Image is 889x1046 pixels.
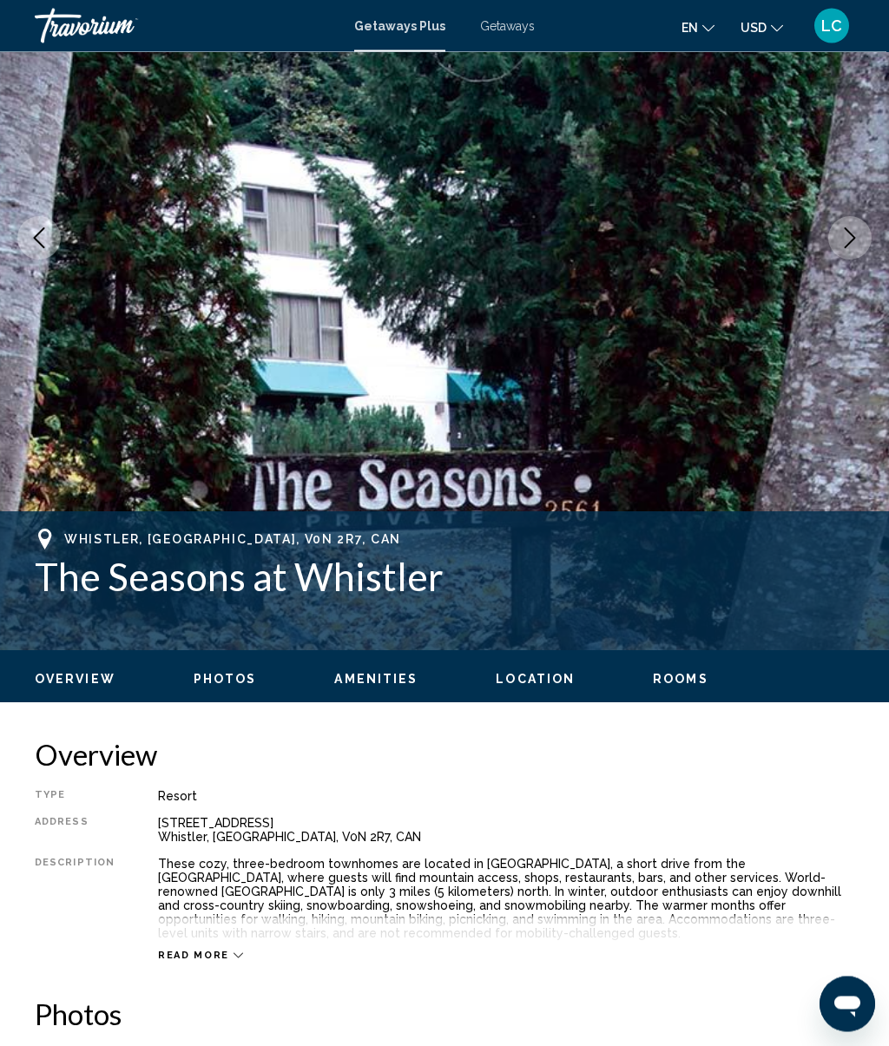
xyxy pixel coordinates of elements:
[17,217,61,260] button: Previous image
[682,15,714,40] button: Change language
[35,997,854,1032] h2: Photos
[496,673,575,687] span: Location
[35,673,115,687] span: Overview
[35,817,115,845] div: Address
[35,555,854,600] h1: The Seasons at Whistler
[158,790,854,804] div: Resort
[741,21,767,35] span: USD
[158,951,229,962] span: Read more
[158,817,854,845] div: [STREET_ADDRESS] Whistler, [GEOGRAPHIC_DATA], V0N 2R7, CAN
[820,977,875,1032] iframe: Button to launch messaging window
[35,738,854,773] h2: Overview
[653,672,708,687] button: Rooms
[334,672,418,687] button: Amenities
[809,8,854,44] button: User Menu
[334,673,418,687] span: Amenities
[35,790,115,804] div: Type
[354,19,445,33] a: Getaways Plus
[653,673,708,687] span: Rooms
[480,19,535,33] a: Getaways
[158,858,854,941] div: These cozy, three-bedroom townhomes are located in [GEOGRAPHIC_DATA], a short drive from the [GEO...
[35,672,115,687] button: Overview
[496,672,575,687] button: Location
[158,950,243,963] button: Read more
[741,15,783,40] button: Change currency
[194,672,257,687] button: Photos
[821,17,842,35] span: LC
[682,21,698,35] span: en
[35,858,115,941] div: Description
[35,9,337,43] a: Travorium
[64,533,401,547] span: Whistler, [GEOGRAPHIC_DATA], V0N 2R7, CAN
[828,217,872,260] button: Next image
[194,673,257,687] span: Photos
